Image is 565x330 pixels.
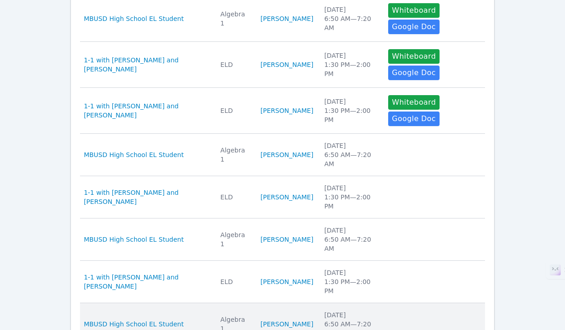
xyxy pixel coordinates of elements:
[260,320,313,329] a: [PERSON_NAME]
[220,193,250,202] div: ELD
[84,14,184,23] a: MBUSD High School EL Student
[324,183,377,211] div: [DATE] 1:30 PM — 2:00 PM
[80,218,485,261] tr: MBUSD High School EL StudentAlgebra 1[PERSON_NAME][DATE]6:50 AM—7:20 AM
[84,273,209,291] a: 1-1 with [PERSON_NAME] and [PERSON_NAME]
[220,106,250,115] div: ELD
[324,268,377,295] div: [DATE] 1:30 PM — 2:00 PM
[220,277,250,286] div: ELD
[260,14,313,23] a: [PERSON_NAME]
[260,106,313,115] a: [PERSON_NAME]
[324,51,377,78] div: [DATE] 1:30 PM — 2:00 PM
[388,49,440,64] button: Whiteboard
[84,102,209,120] a: 1-1 with [PERSON_NAME] and [PERSON_NAME]
[220,230,250,249] div: Algebra 1
[80,134,485,176] tr: MBUSD High School EL StudentAlgebra 1[PERSON_NAME][DATE]6:50 AM—7:20 AM
[220,60,250,69] div: ELD
[324,141,377,168] div: [DATE] 6:50 AM — 7:20 AM
[84,235,184,244] a: MBUSD High School EL Student
[260,60,313,69] a: [PERSON_NAME]
[260,150,313,159] a: [PERSON_NAME]
[220,10,250,28] div: Algebra 1
[388,20,439,34] a: Google Doc
[324,226,377,253] div: [DATE] 6:50 AM — 7:20 AM
[80,88,485,134] tr: 1-1 with [PERSON_NAME] and [PERSON_NAME]ELD[PERSON_NAME][DATE]1:30 PM—2:00 PMWhiteboardGoogle Doc
[80,261,485,303] tr: 1-1 with [PERSON_NAME] and [PERSON_NAME]ELD[PERSON_NAME][DATE]1:30 PM—2:00 PM
[84,56,209,74] a: 1-1 with [PERSON_NAME] and [PERSON_NAME]
[324,5,377,32] div: [DATE] 6:50 AM — 7:20 AM
[388,66,439,80] a: Google Doc
[80,176,485,218] tr: 1-1 with [PERSON_NAME] and [PERSON_NAME]ELD[PERSON_NAME][DATE]1:30 PM—2:00 PM
[80,42,485,88] tr: 1-1 with [PERSON_NAME] and [PERSON_NAME]ELD[PERSON_NAME][DATE]1:30 PM—2:00 PMWhiteboardGoogle Doc
[260,193,313,202] a: [PERSON_NAME]
[388,3,440,18] button: Whiteboard
[260,277,313,286] a: [PERSON_NAME]
[84,150,184,159] a: MBUSD High School EL Student
[84,188,209,206] a: 1-1 with [PERSON_NAME] and [PERSON_NAME]
[84,320,184,329] a: MBUSD High School EL Student
[324,97,377,124] div: [DATE] 1:30 PM — 2:00 PM
[260,235,313,244] a: [PERSON_NAME]
[388,95,440,110] button: Whiteboard
[388,112,439,126] a: Google Doc
[220,146,250,164] div: Algebra 1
